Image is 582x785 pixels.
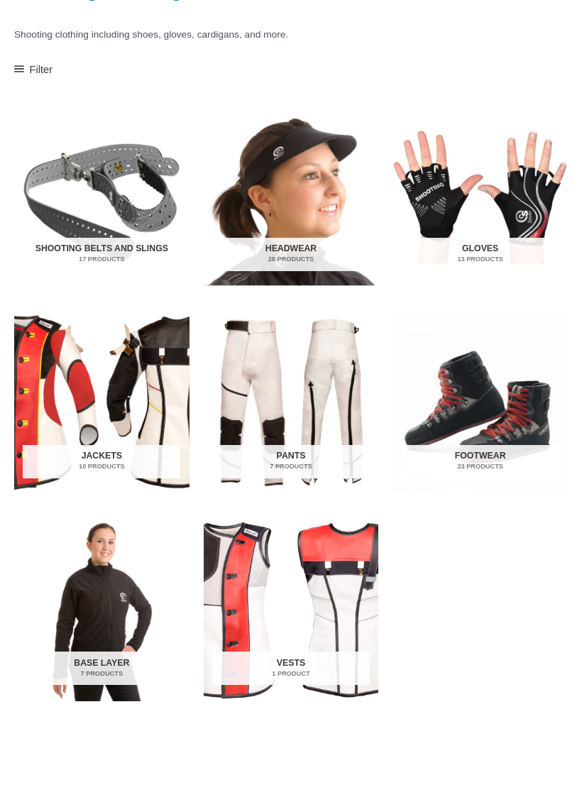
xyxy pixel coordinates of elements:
img: Jackets [14,311,190,494]
a: Visit product category Headwear [204,104,379,287]
h2: Gloves [402,238,559,271]
img: Vests [204,518,379,701]
mark: 7 Products [23,669,180,679]
mark: 10 Products [23,462,180,472]
a: Visit product category Pants [204,311,379,494]
mark: 28 Products [212,255,370,265]
img: Shooting Belts and Slings [14,104,190,287]
mark: 23 Products [402,462,559,472]
h2: Shooting Belts and Slings [23,238,180,271]
mark: 17 Products [23,255,180,265]
a: Filter [14,60,53,79]
img: Headwear [204,104,379,287]
mark: 7 Products [212,462,370,472]
a: Visit product category Base Layer [14,518,190,701]
img: Base Layer [14,518,190,701]
h2: Pants [212,445,370,478]
mark: 13 Products [402,255,559,265]
img: Pants [204,311,379,494]
h2: Jackets [23,445,180,478]
a: Visit product category Vests [204,518,379,701]
a: Visit product category Gloves [392,104,568,287]
h2: Base Layer [23,652,180,685]
span: Filter [30,60,53,79]
a: Visit product category Jackets [14,311,190,494]
h2: Footwear [402,445,559,478]
p: Shooting clothing including shoes, gloves, cardigans, and more. [14,26,568,43]
a: Visit product category Footwear [392,311,568,494]
h2: Headwear [212,238,370,271]
img: Gloves [392,104,568,287]
a: Visit product category Shooting Belts and Slings [14,104,190,287]
h2: Vests [212,652,370,685]
img: Footwear [392,311,568,494]
mark: 1 Product [212,669,370,679]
